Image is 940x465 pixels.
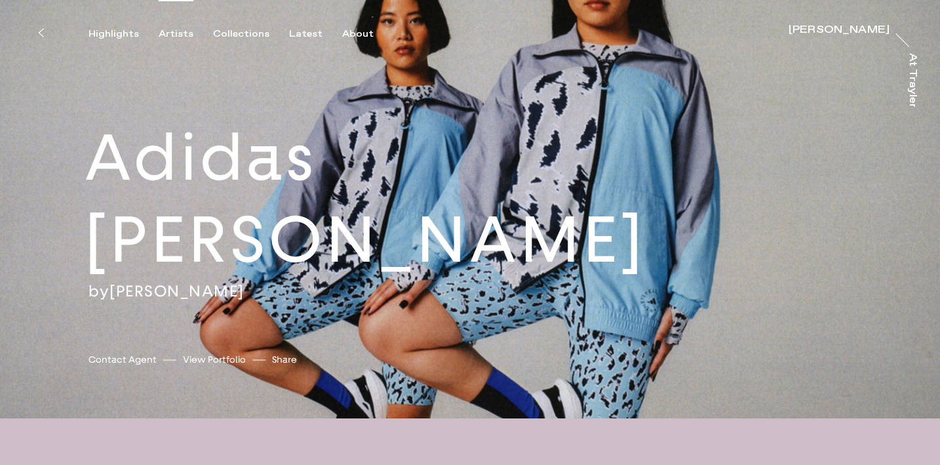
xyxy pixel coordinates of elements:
[342,28,393,40] button: About
[213,28,289,40] button: Collections
[289,28,323,40] div: Latest
[272,351,297,369] button: Share
[289,28,342,40] button: Latest
[85,117,940,281] h2: Adidas [PERSON_NAME]
[159,28,193,40] div: Artists
[159,28,213,40] button: Artists
[88,28,139,40] div: Highlights
[789,25,890,38] a: [PERSON_NAME]
[109,281,245,301] a: [PERSON_NAME]
[88,281,109,301] span: by
[905,53,918,107] a: At Trayler
[88,28,159,40] button: Highlights
[342,28,374,40] div: About
[88,353,157,367] a: Contact Agent
[183,353,246,367] a: View Portfolio
[907,53,918,109] div: At Trayler
[213,28,269,40] div: Collections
